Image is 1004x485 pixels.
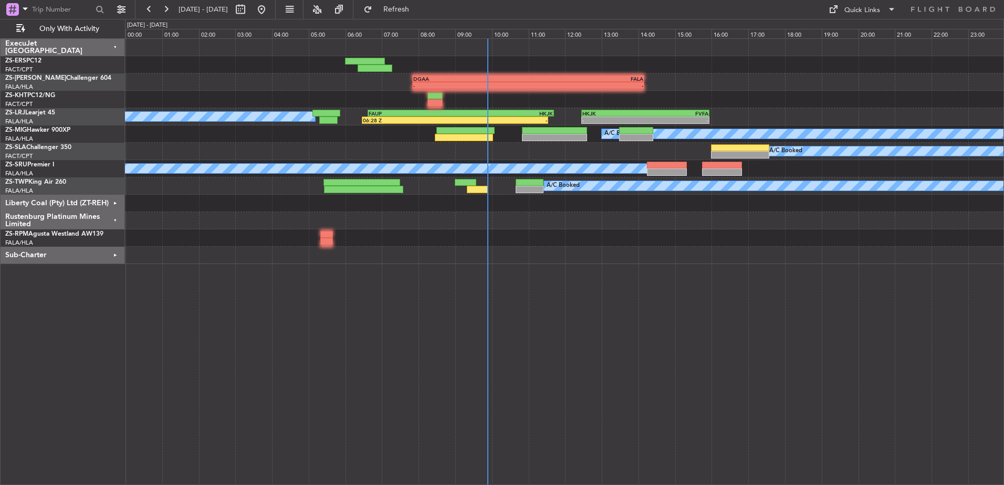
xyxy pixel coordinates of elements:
[461,110,553,117] div: HKJK
[272,29,309,38] div: 04:00
[12,20,114,37] button: Only With Activity
[604,126,637,142] div: A/C Booked
[419,29,455,38] div: 08:00
[5,110,55,116] a: ZS-LRJLearjet 45
[5,135,33,143] a: FALA/HLA
[645,110,708,117] div: FVFA
[413,82,528,89] div: -
[5,118,33,125] a: FALA/HLA
[455,117,548,123] div: -
[125,29,162,38] div: 00:00
[363,117,455,123] div: 06:28 Z
[5,83,33,91] a: FALA/HLA
[822,29,859,38] div: 19:00
[5,66,33,73] a: FACT/CPT
[582,117,645,123] div: -
[199,29,236,38] div: 02:00
[895,29,932,38] div: 21:00
[712,29,748,38] div: 16:00
[5,75,111,81] a: ZS-[PERSON_NAME]Challenger 604
[5,110,25,116] span: ZS-LRJ
[932,29,968,38] div: 22:00
[5,58,41,64] a: ZS-ERSPC12
[5,179,66,185] a: ZS-TWPKing Air 260
[859,29,895,38] div: 20:00
[27,25,111,33] span: Only With Activity
[5,179,28,185] span: ZS-TWP
[309,29,346,38] div: 05:00
[455,29,492,38] div: 09:00
[413,76,528,82] div: DGAA
[5,127,27,133] span: ZS-MIG
[369,110,461,117] div: FAUP
[32,2,92,17] input: Trip Number
[127,21,168,30] div: [DATE] - [DATE]
[565,29,602,38] div: 12:00
[675,29,712,38] div: 15:00
[162,29,199,38] div: 01:00
[748,29,785,38] div: 17:00
[235,29,272,38] div: 03:00
[5,152,33,160] a: FACT/CPT
[5,187,33,195] a: FALA/HLA
[5,100,33,108] a: FACT/CPT
[602,29,639,38] div: 13:00
[639,29,675,38] div: 14:00
[769,143,802,159] div: A/C Booked
[5,144,71,151] a: ZS-SLAChallenger 350
[5,92,55,99] a: ZS-KHTPC12/NG
[582,110,645,117] div: HKJK
[547,178,580,194] div: A/C Booked
[492,29,529,38] div: 10:00
[5,162,27,168] span: ZS-SRU
[785,29,822,38] div: 18:00
[528,76,643,82] div: FALA
[359,1,422,18] button: Refresh
[374,6,419,13] span: Refresh
[5,239,33,247] a: FALA/HLA
[529,29,566,38] div: 11:00
[346,29,382,38] div: 06:00
[5,231,103,237] a: ZS-RPMAgusta Westland AW139
[5,127,70,133] a: ZS-MIGHawker 900XP
[382,29,419,38] div: 07:00
[645,117,708,123] div: -
[5,92,27,99] span: ZS-KHT
[5,162,54,168] a: ZS-SRUPremier I
[179,5,228,14] span: [DATE] - [DATE]
[5,144,26,151] span: ZS-SLA
[5,231,28,237] span: ZS-RPM
[528,82,643,89] div: -
[5,75,66,81] span: ZS-[PERSON_NAME]
[5,170,33,177] a: FALA/HLA
[5,58,26,64] span: ZS-ERS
